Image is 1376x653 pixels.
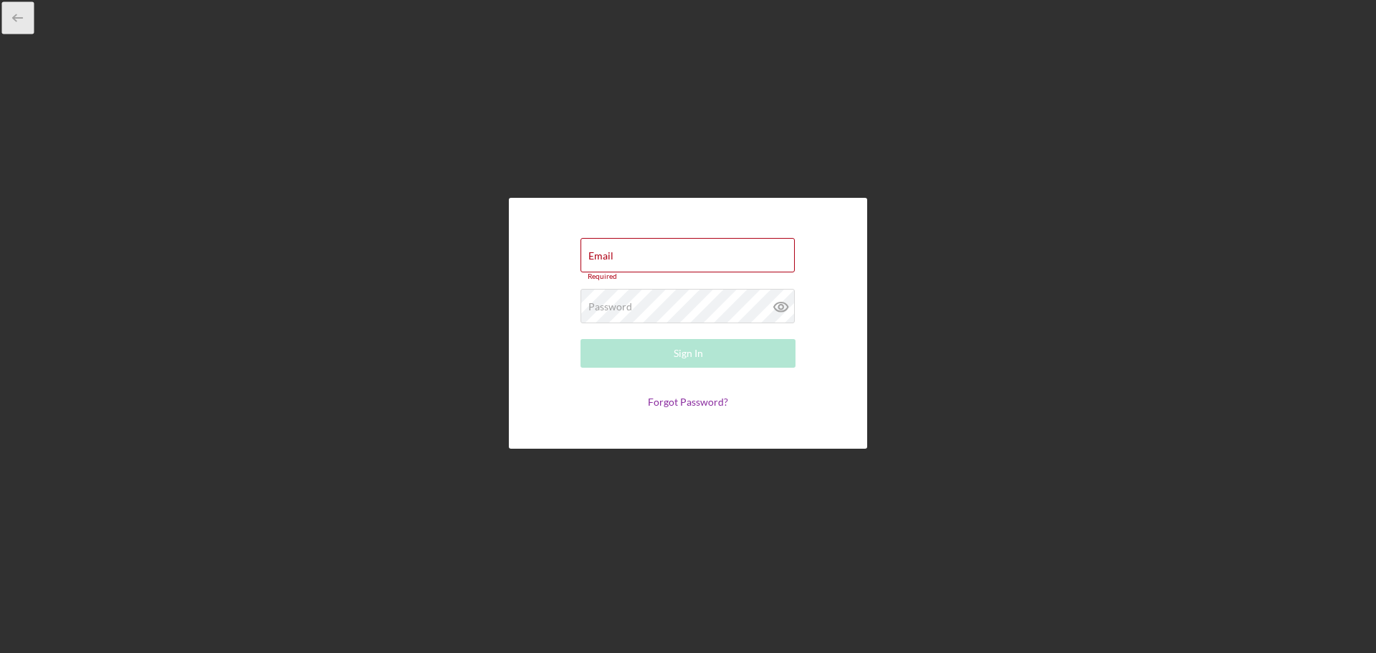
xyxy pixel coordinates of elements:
div: Sign In [674,339,703,368]
div: Required [580,272,795,281]
label: Email [588,250,613,262]
a: Forgot Password? [648,396,728,408]
button: Sign In [580,339,795,368]
label: Password [588,301,632,313]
